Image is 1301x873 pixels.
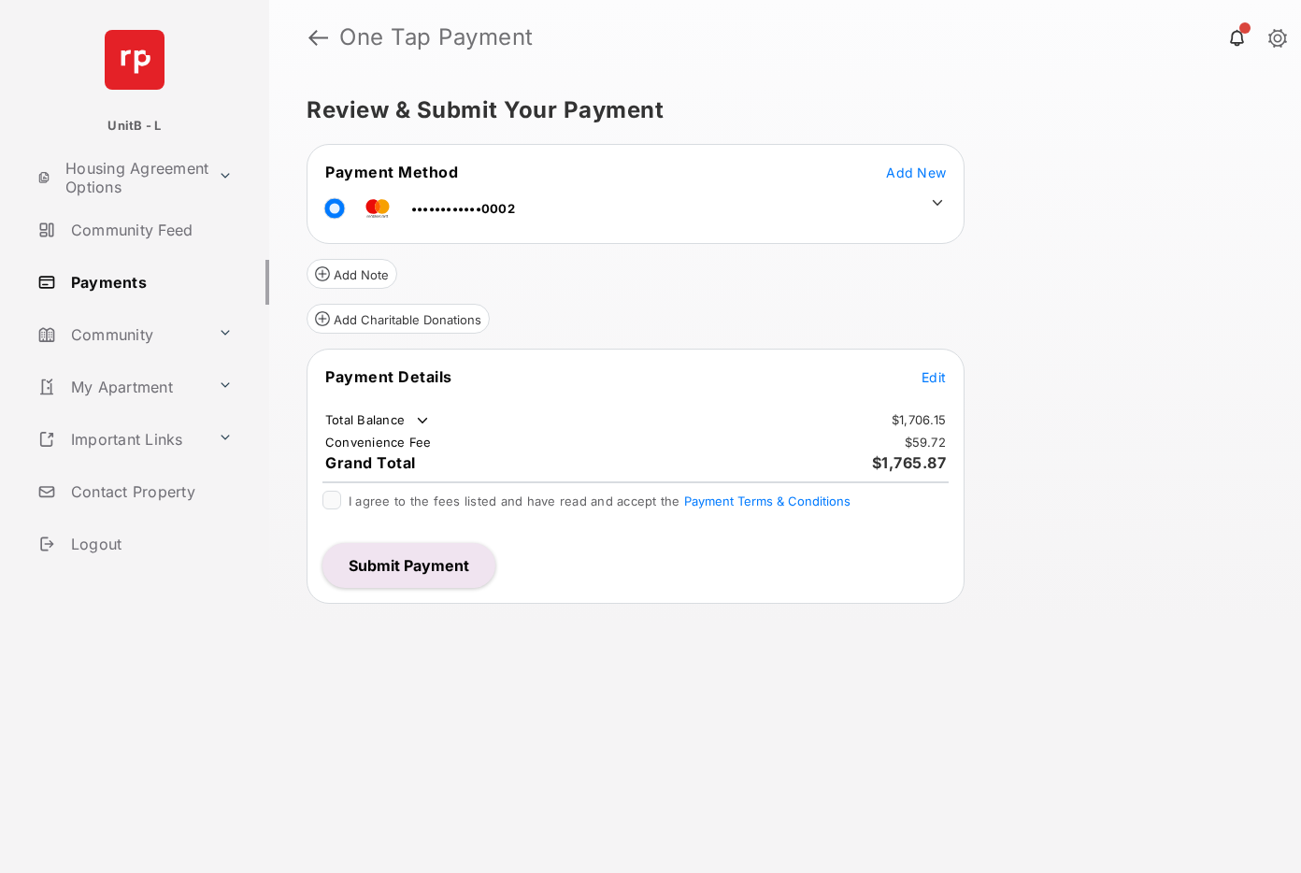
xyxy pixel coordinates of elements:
a: My Apartment [30,365,210,409]
img: svg+xml;base64,PHN2ZyB4bWxucz0iaHR0cDovL3d3dy53My5vcmcvMjAwMC9zdmciIHdpZHRoPSI2NCIgaGVpZ2h0PSI2NC... [105,30,164,90]
a: Community [30,312,210,357]
span: Grand Total [325,453,416,472]
td: Total Balance [324,411,432,430]
button: Edit [922,367,946,386]
a: Logout [30,522,269,566]
span: $1,765.87 [872,453,947,472]
span: ••••••••••••0002 [411,201,515,216]
button: I agree to the fees listed and have read and accept the [684,494,851,508]
span: Edit [922,369,946,385]
a: Housing Agreement Options [30,155,210,200]
a: Contact Property [30,469,269,514]
span: Payment Method [325,163,458,181]
td: Convenience Fee [324,434,433,451]
span: Payment Details [325,367,452,386]
a: Payments [30,260,269,305]
td: $59.72 [904,434,948,451]
button: Submit Payment [322,543,495,588]
p: UnitB - L [107,117,161,136]
h5: Review & Submit Your Payment [307,99,1249,122]
button: Add New [886,163,946,181]
button: Add Charitable Donations [307,304,490,334]
td: $1,706.15 [891,411,947,428]
span: I agree to the fees listed and have read and accept the [349,494,851,508]
button: Add Note [307,259,397,289]
a: Community Feed [30,208,269,252]
a: Important Links [30,417,210,462]
strong: One Tap Payment [339,26,534,49]
span: Add New [886,165,946,180]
